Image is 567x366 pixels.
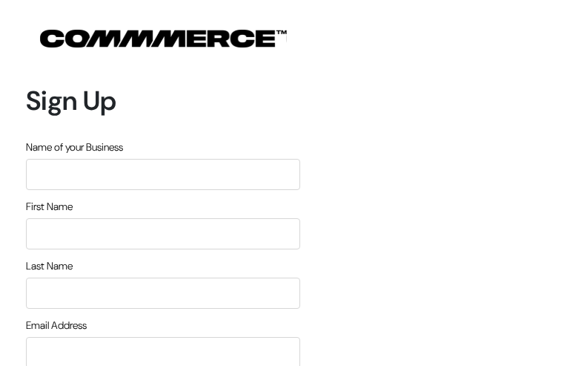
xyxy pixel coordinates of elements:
h1: Sign Up [26,85,300,117]
img: COMMMERCE [40,30,287,48]
label: Name of your Business [26,140,123,155]
label: First Name [26,199,73,215]
label: Last Name [26,258,73,274]
label: Email Address [26,318,87,333]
